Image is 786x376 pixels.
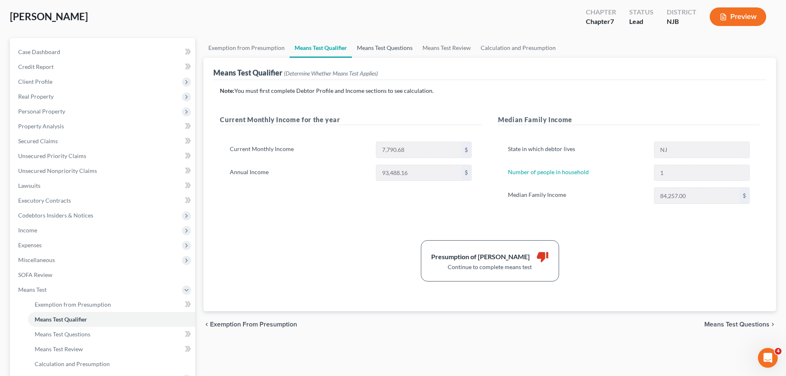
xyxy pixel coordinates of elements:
[769,321,776,328] i: chevron_right
[220,87,234,94] strong: Note:
[28,327,195,342] a: Means Test Questions
[213,68,378,78] div: Means Test Qualifier
[203,321,297,328] button: chevron_left Exemption from Presumption
[504,142,649,158] label: State in which debtor lives
[35,360,110,367] span: Calculation and Presumption
[203,321,210,328] i: chevron_left
[28,342,195,357] a: Means Test Review
[18,197,71,204] span: Executory Contracts
[35,345,83,352] span: Means Test Review
[18,123,64,130] span: Property Analysis
[18,152,86,159] span: Unsecured Priority Claims
[376,165,461,181] input: 0.00
[18,108,65,115] span: Personal Property
[28,297,195,312] a: Exemption from Presumption
[431,263,549,271] div: Continue to complete means test
[18,48,60,55] span: Case Dashboard
[12,134,195,149] a: Secured Claims
[12,59,195,74] a: Credit Report
[220,115,482,125] h5: Current Monthly Income for the year
[667,17,696,26] div: NJB
[739,188,749,203] div: $
[18,241,42,248] span: Expenses
[284,70,378,77] span: (Determine Whether Means Test Applies)
[654,188,739,203] input: 0.00
[376,142,461,158] input: 0.00
[18,256,55,263] span: Miscellaneous
[18,93,54,100] span: Real Property
[12,163,195,178] a: Unsecured Nonpriority Claims
[18,78,52,85] span: Client Profile
[18,167,97,174] span: Unsecured Nonpriority Claims
[18,182,40,189] span: Lawsuits
[290,38,352,58] a: Means Test Qualifier
[35,316,87,323] span: Means Test Qualifier
[28,312,195,327] a: Means Test Qualifier
[28,357,195,371] a: Calculation and Presumption
[629,17,654,26] div: Lead
[498,115,760,125] h5: Median Family Income
[586,7,616,17] div: Chapter
[18,227,37,234] span: Income
[418,38,476,58] a: Means Test Review
[226,142,371,158] label: Current Monthly Income
[12,45,195,59] a: Case Dashboard
[461,142,471,158] div: $
[710,7,766,26] button: Preview
[704,321,769,328] span: Means Test Questions
[431,252,530,262] div: Presumption of [PERSON_NAME]
[12,178,195,193] a: Lawsuits
[352,38,418,58] a: Means Test Questions
[35,301,111,308] span: Exemption from Presumption
[667,7,696,17] div: District
[586,17,616,26] div: Chapter
[203,38,290,58] a: Exemption from Presumption
[18,63,54,70] span: Credit Report
[12,267,195,282] a: SOFA Review
[654,165,749,181] input: --
[18,137,58,144] span: Secured Claims
[18,271,52,278] span: SOFA Review
[704,321,776,328] button: Means Test Questions chevron_right
[610,17,614,25] span: 7
[18,286,47,293] span: Means Test
[18,212,93,219] span: Codebtors Insiders & Notices
[508,168,589,175] a: Number of people in household
[461,165,471,181] div: $
[504,187,649,204] label: Median Family Income
[12,193,195,208] a: Executory Contracts
[12,149,195,163] a: Unsecured Priority Claims
[775,348,781,355] span: 4
[476,38,561,58] a: Calculation and Presumption
[758,348,778,368] iframe: Intercom live chat
[220,87,760,95] p: You must first complete Debtor Profile and Income sections to see calculation.
[654,142,749,158] input: State
[10,10,88,22] span: [PERSON_NAME]
[12,119,195,134] a: Property Analysis
[35,331,90,338] span: Means Test Questions
[226,165,371,181] label: Annual Income
[536,251,549,263] i: thumb_down
[210,321,297,328] span: Exemption from Presumption
[629,7,654,17] div: Status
